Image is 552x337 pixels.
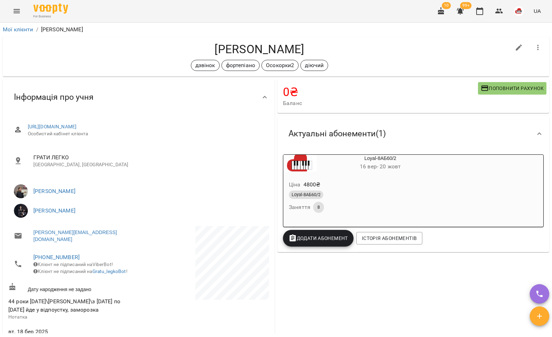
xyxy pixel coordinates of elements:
div: дзвінок [191,60,220,71]
span: Особистий кабінет клієнта [28,130,263,137]
a: [PHONE_NUMBER] [33,254,80,260]
button: Поповнити рахунок [478,82,546,95]
span: Клієнт не підписаний на ! [33,268,128,274]
span: 8 [313,204,324,210]
li: / [36,25,38,34]
nav: breadcrumb [3,25,549,34]
span: вт, 18 бер 2025 [8,328,137,336]
button: Історія абонементів [356,232,422,244]
button: Додати Абонемент [283,230,354,247]
div: Осокорки2 [261,60,299,71]
a: [URL][DOMAIN_NAME] [28,124,77,129]
p: фортепіано [226,61,255,70]
p: Осокорки2 [266,61,294,70]
p: [PERSON_NAME] [41,25,83,34]
div: Loyal-8АБ60/2 [283,155,317,171]
span: Клієнт не підписаний на ViberBot! [33,262,113,267]
img: Voopty Logo [33,3,68,14]
p: Нотатка [8,314,137,321]
img: 42377b0de29e0fb1f7aad4b12e1980f7.jpeg [514,6,524,16]
button: Menu [8,3,25,19]
span: 10 [442,2,451,9]
div: Актуальні абонементи(1) [277,116,549,152]
div: діючий [300,60,328,71]
p: діючий [305,61,324,70]
h4: 0 ₴ [283,85,478,99]
div: Дату народження не задано [7,281,139,294]
span: ГРАТИ ЛЕГКО [33,153,263,162]
span: UA [534,7,541,15]
img: Тетяна КУРУЧ [14,184,28,198]
h6: Заняття [289,202,310,212]
div: фортепіано [221,60,260,71]
span: 44 роки [DATE]\[PERSON_NAME]\з [DATE] по [DATE] йде у відпоустку, заморозка [8,298,120,313]
a: Gratu_legkoBot [92,268,126,274]
span: 16 вер - 20 жовт [360,163,401,170]
div: Loyal-8АБ60/2 [317,155,444,171]
span: 99+ [460,2,472,9]
a: Мої клієнти [3,26,33,33]
a: [PERSON_NAME] [33,207,75,214]
div: Інформація про учня [3,79,275,115]
button: UA [531,5,544,17]
span: For Business [33,14,68,19]
span: Додати Абонемент [289,234,348,242]
span: Історія абонементів [362,234,417,242]
span: Поповнити рахунок [481,84,544,93]
span: Баланс [283,99,478,107]
button: Loyal-8АБ60/216 вер- 20 жовтЦіна4800₴Loyal-8АБ60/2Заняття8 [283,155,444,221]
span: Актуальні абонементи ( 1 ) [289,128,386,139]
img: Олена САФРОНОВА-СМИРНОВА [14,204,28,218]
p: дзвінок [195,61,215,70]
span: Loyal-8АБ60/2 [289,192,323,198]
h6: Ціна [289,180,301,190]
a: [PERSON_NAME][EMAIL_ADDRESS][DOMAIN_NAME] [33,229,132,243]
h4: [PERSON_NAME] [8,42,511,56]
a: [PERSON_NAME] [33,188,75,194]
p: 4800 ₴ [303,180,320,189]
p: [GEOGRAPHIC_DATA], [GEOGRAPHIC_DATA] [33,161,263,168]
span: Інформація про учня [14,92,94,103]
